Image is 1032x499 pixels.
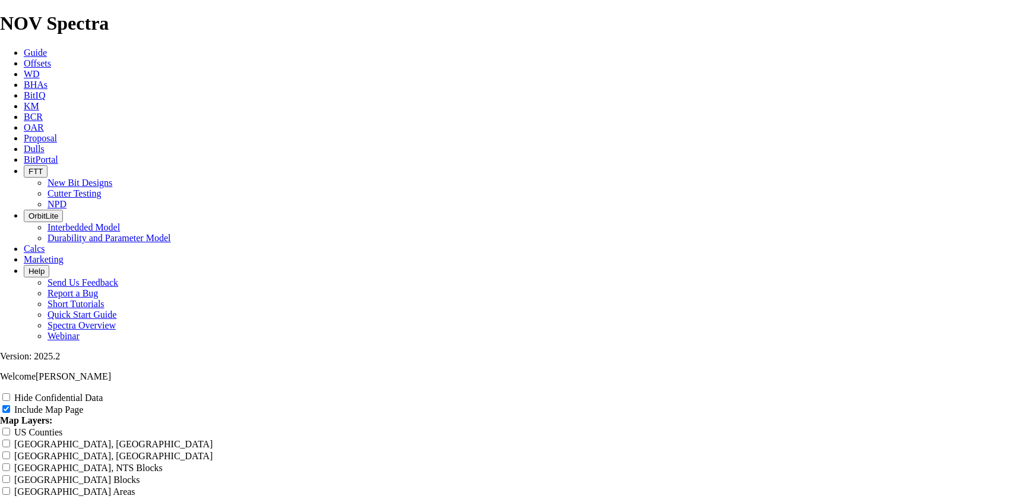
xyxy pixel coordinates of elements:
a: New Bit Designs [48,178,112,188]
label: [GEOGRAPHIC_DATA], [GEOGRAPHIC_DATA] [14,439,213,449]
label: [GEOGRAPHIC_DATA], NTS Blocks [14,463,163,473]
a: BitIQ [24,90,45,100]
a: NPD [48,199,67,209]
span: Help [29,267,45,276]
a: Webinar [48,331,80,341]
label: [GEOGRAPHIC_DATA] Blocks [14,475,140,485]
a: Offsets [24,58,51,68]
a: Cutter Testing [48,188,102,198]
button: Help [24,265,49,277]
span: FTT [29,167,43,176]
a: Report a Bug [48,288,98,298]
a: Interbedded Model [48,222,120,232]
a: BCR [24,112,43,122]
span: OrbitLite [29,211,58,220]
a: Send Us Feedback [48,277,118,288]
a: Quick Start Guide [48,309,116,320]
a: Short Tutorials [48,299,105,309]
a: KM [24,101,39,111]
a: BitPortal [24,154,58,165]
label: US Counties [14,427,62,437]
label: [GEOGRAPHIC_DATA], [GEOGRAPHIC_DATA] [14,451,213,461]
label: Include Map Page [14,405,83,415]
a: Dulls [24,144,45,154]
a: Proposal [24,133,57,143]
a: Spectra Overview [48,320,116,330]
a: WD [24,69,40,79]
a: BHAs [24,80,48,90]
a: Guide [24,48,47,58]
a: Durability and Parameter Model [48,233,171,243]
span: [PERSON_NAME] [36,371,111,381]
button: FTT [24,165,48,178]
a: Calcs [24,244,45,254]
a: Marketing [24,254,64,264]
label: Hide Confidential Data [14,393,103,403]
button: OrbitLite [24,210,63,222]
label: [GEOGRAPHIC_DATA] Areas [14,487,135,497]
a: OAR [24,122,44,132]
